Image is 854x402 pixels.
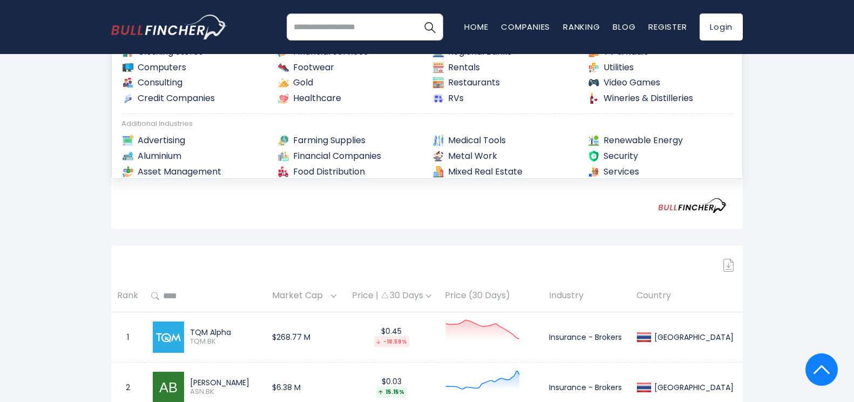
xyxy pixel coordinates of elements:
a: Computers [121,61,267,75]
a: Financial Companies [277,150,423,163]
a: Services [587,165,733,179]
a: Mixed Real Estate [432,165,578,179]
div: [GEOGRAPHIC_DATA] [652,383,734,392]
a: Blog [613,21,635,32]
a: Advertising [121,134,267,148]
a: Wineries & Distilleries [587,92,733,105]
a: Renewable Energy [587,134,733,148]
td: Insurance - Brokers [543,312,631,362]
th: Rank [111,280,145,312]
a: Healthcare [277,92,423,105]
a: Utilities [587,61,733,75]
span: Market Cap [272,287,328,304]
img: TQM.BK.png [153,321,184,353]
a: Credit Companies [121,92,267,105]
div: TQM Alpha [190,327,260,337]
a: Login [700,14,743,41]
a: Footwear [277,61,423,75]
a: Ranking [563,21,600,32]
th: Industry [543,280,631,312]
img: bullfincher logo [111,15,227,39]
div: $0.45 [350,326,432,347]
div: [PERSON_NAME] [190,378,260,387]
a: Asset Management [121,165,267,179]
a: Aluminium [121,150,267,163]
button: Search [416,14,443,41]
a: Companies [501,21,550,32]
a: Farming Supplies [277,134,423,148]
div: [GEOGRAPHIC_DATA] [652,332,734,342]
a: Register [648,21,687,32]
a: Medical Tools [432,134,578,148]
th: Price (30 Days) [439,280,543,312]
div: $0.03 [350,377,432,398]
a: Consulting [121,76,267,90]
div: -18.59% [374,336,409,347]
div: Additional Industries [121,119,733,129]
div: Price | 30 Days [350,290,432,301]
a: Go to homepage [111,15,227,39]
a: Home [464,21,488,32]
span: ASN.BK [190,387,260,397]
a: Security [587,150,733,163]
div: 15.15% [376,386,406,398]
a: Metal Work [432,150,578,163]
a: RVs [432,92,578,105]
td: $268.77 M [266,312,344,362]
a: Food Distribution [277,165,423,179]
a: Restaurants [432,76,578,90]
span: TQM.BK [190,337,260,346]
a: Rentals [432,61,578,75]
a: Video Games [587,76,733,90]
td: 1 [111,312,145,362]
a: Gold [277,76,423,90]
